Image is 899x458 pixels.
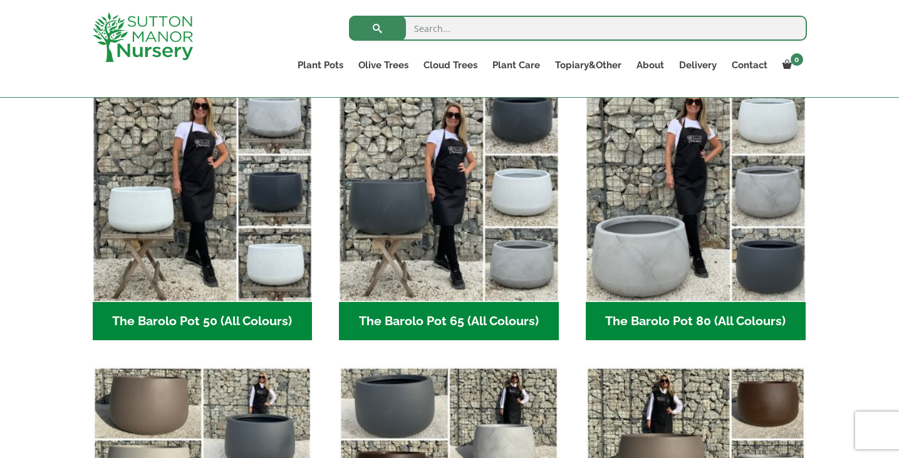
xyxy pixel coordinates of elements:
[93,82,313,302] img: The Barolo Pot 50 (All Colours)
[791,53,803,66] span: 0
[290,56,351,74] a: Plant Pots
[586,302,806,341] h2: The Barolo Pot 80 (All Colours)
[586,82,806,302] img: The Barolo Pot 80 (All Colours)
[485,56,548,74] a: Plant Care
[349,16,807,41] input: Search...
[93,13,193,62] img: logo
[339,82,559,340] a: Visit product category The Barolo Pot 65 (All Colours)
[93,302,313,341] h2: The Barolo Pot 50 (All Colours)
[416,56,485,74] a: Cloud Trees
[93,82,313,340] a: Visit product category The Barolo Pot 50 (All Colours)
[629,56,672,74] a: About
[775,56,807,74] a: 0
[339,302,559,341] h2: The Barolo Pot 65 (All Colours)
[548,56,629,74] a: Topiary&Other
[724,56,775,74] a: Contact
[351,56,416,74] a: Olive Trees
[672,56,724,74] a: Delivery
[339,82,559,302] img: The Barolo Pot 65 (All Colours)
[586,82,806,340] a: Visit product category The Barolo Pot 80 (All Colours)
